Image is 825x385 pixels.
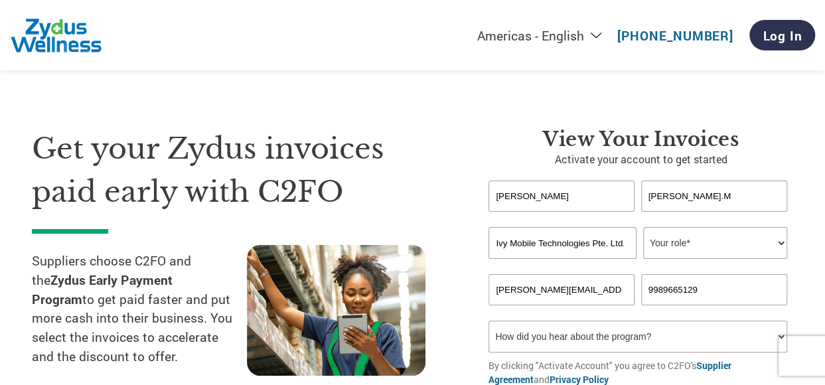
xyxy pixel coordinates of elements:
[488,151,793,167] p: Activate your account to get started
[643,227,787,259] select: Title/Role
[247,245,425,376] img: supply chain worker
[488,227,637,259] input: Your company name*
[32,271,173,307] strong: Zydus Early Payment Program
[32,252,247,366] p: Suppliers choose C2FO and the to get paid faster and put more cash into their business. You selec...
[488,274,635,305] input: Invalid Email format
[488,260,787,269] div: Invalid company name or company name is too long
[641,307,787,315] div: Inavlid Phone Number
[749,20,815,50] a: Log In
[641,274,787,305] input: Phone*
[641,213,787,222] div: Invalid last name or last name is too long
[488,307,635,315] div: Inavlid Email Address
[617,27,733,44] a: [PHONE_NUMBER]
[10,17,102,54] img: Zydus
[32,127,449,213] h1: Get your Zydus invoices paid early with C2FO
[488,127,793,151] h3: View Your Invoices
[488,213,635,222] div: Invalid first name or first name is too long
[488,181,635,212] input: First Name*
[641,181,787,212] input: Last Name*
